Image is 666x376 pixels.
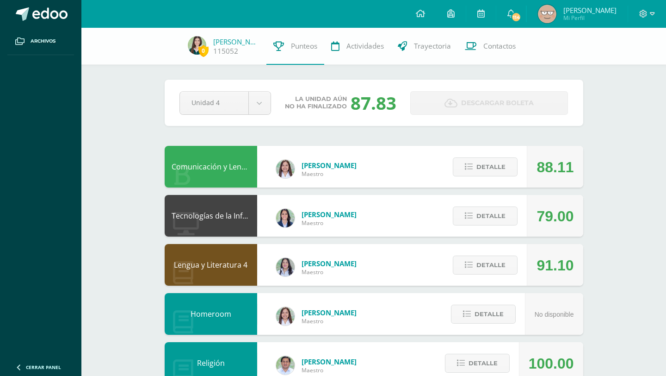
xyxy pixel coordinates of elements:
[346,41,384,51] span: Actividades
[276,307,295,326] img: acecb51a315cac2de2e3deefdb732c9f.png
[302,366,357,374] span: Maestro
[7,28,74,55] a: Archivos
[563,6,617,15] span: [PERSON_NAME]
[188,36,206,55] img: 38a95bae201ff87df004ef167f0582c3.png
[536,195,573,237] div: 79.00
[276,209,295,227] img: 7489ccb779e23ff9f2c3e89c21f82ed0.png
[469,355,498,372] span: Detalle
[536,146,573,188] div: 88.11
[276,356,295,375] img: f767cae2d037801592f2ba1a5db71a2a.png
[453,207,518,226] button: Detalle
[538,5,556,23] img: 8932644bc95f8b061e1d37527d343c5b.png
[213,37,259,46] a: [PERSON_NAME]
[302,357,357,366] span: [PERSON_NAME]
[476,207,506,225] span: Detalle
[451,305,516,324] button: Detalle
[302,268,357,276] span: Maestro
[391,28,458,65] a: Trayectoria
[476,158,506,175] span: Detalle
[26,364,61,370] span: Cerrar panel
[461,92,534,114] span: Descargar boleta
[165,244,257,286] div: Lengua y Literatura 4
[191,92,237,113] span: Unidad 4
[536,244,573,286] div: 91.10
[453,256,518,275] button: Detalle
[475,306,504,323] span: Detalle
[458,28,523,65] a: Contactos
[302,317,357,325] span: Maestro
[276,258,295,276] img: df6a3bad71d85cf97c4a6d1acf904499.png
[476,257,506,274] span: Detalle
[302,219,357,227] span: Maestro
[302,161,357,170] span: [PERSON_NAME]
[31,38,55,45] span: Archivos
[302,170,357,178] span: Maestro
[302,210,357,219] span: [PERSON_NAME]
[414,41,451,51] span: Trayectoria
[285,95,347,110] span: La unidad aún no ha finalizado
[198,45,209,56] span: 0
[266,28,324,65] a: Punteos
[165,146,257,188] div: Comunicación y Lenguaje L3 Inglés 4
[213,46,238,56] a: 115052
[511,12,521,22] span: 114
[165,293,257,335] div: Homeroom
[302,259,357,268] span: [PERSON_NAME]
[291,41,317,51] span: Punteos
[563,14,617,22] span: Mi Perfil
[276,160,295,178] img: acecb51a315cac2de2e3deefdb732c9f.png
[180,92,271,114] a: Unidad 4
[302,308,357,317] span: [PERSON_NAME]
[351,91,396,115] div: 87.83
[535,311,574,318] span: No disponible
[445,354,510,373] button: Detalle
[324,28,391,65] a: Actividades
[165,195,257,237] div: Tecnologías de la Información y la Comunicación 4
[453,157,518,176] button: Detalle
[483,41,516,51] span: Contactos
